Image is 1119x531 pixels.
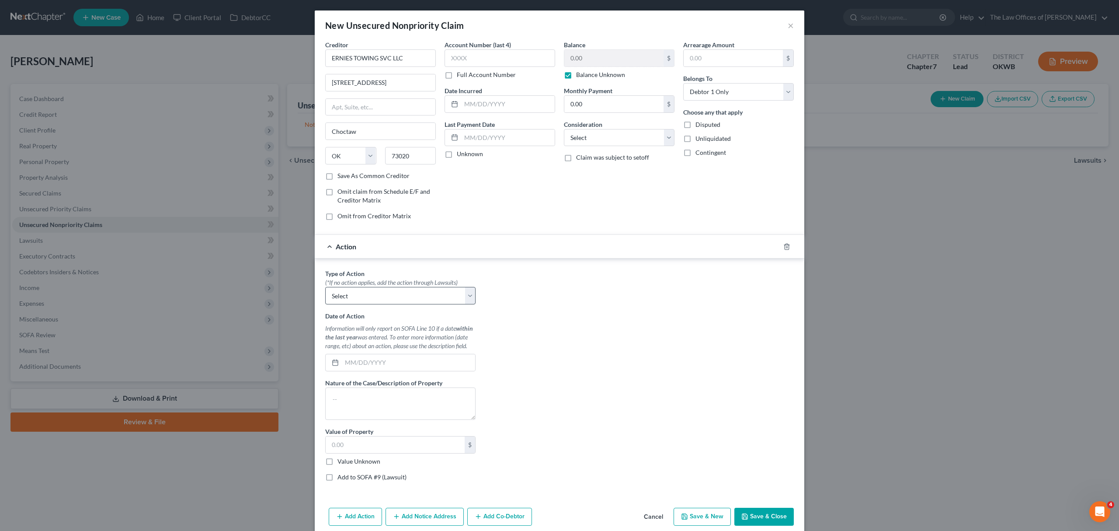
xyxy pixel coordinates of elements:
[385,147,436,164] input: Enter zip...
[325,378,442,388] label: Nature of the Case/Description of Property
[465,437,475,453] div: $
[445,40,511,49] label: Account Number (last 4)
[564,50,664,66] input: 0.00
[337,473,407,482] label: Add to SOFA #9 (Lawsuit)
[467,508,532,526] button: Add Co-Debtor
[445,86,482,95] label: Date Incurred
[695,121,720,128] span: Disputed
[576,154,649,161] span: Claim was subject to setoff
[342,354,475,371] input: MM/DD/YYYY
[564,96,664,112] input: 0.00
[683,108,743,117] label: Choose any that apply
[325,278,476,287] div: (*If no action applies, add the action through Lawsuits)
[564,86,612,95] label: Monthly Payment
[695,149,726,156] span: Contingent
[637,509,670,526] button: Cancel
[664,50,674,66] div: $
[695,135,731,142] span: Unliquidated
[325,19,464,31] div: New Unsecured Nonpriority Claim
[326,123,435,140] input: Enter city...
[683,40,734,49] label: Arrearage Amount
[337,457,380,466] label: Value Unknown
[461,129,555,146] input: MM/DD/YYYY
[457,150,483,158] label: Unknown
[683,75,712,82] span: Belongs To
[445,120,495,129] label: Last Payment Date
[457,70,516,79] label: Full Account Number
[664,96,674,112] div: $
[326,74,435,91] input: Enter address...
[326,99,435,115] input: Apt, Suite, etc...
[783,50,793,66] div: $
[576,70,625,79] label: Balance Unknown
[445,49,555,67] input: XXXX
[734,508,794,526] button: Save & Close
[325,270,365,277] span: Type of Action
[337,188,430,204] span: Omit claim from Schedule E/F and Creditor Matrix
[386,508,464,526] button: Add Notice Address
[325,324,476,350] div: Information will only report on SOFA Line 10 if a date was entered. To enter more information (da...
[564,120,602,129] label: Consideration
[684,50,783,66] input: 0.00
[325,311,365,321] label: Date of Action
[564,40,585,49] label: Balance
[336,242,356,251] span: Action
[788,20,794,31] button: ×
[325,49,436,67] input: Search creditor by name...
[1107,501,1114,508] span: 4
[329,508,382,526] button: Add Action
[325,427,373,436] label: Value of Property
[326,437,465,453] input: 0.00
[1089,501,1110,522] iframe: Intercom live chat
[674,508,731,526] button: Save & New
[325,41,348,49] span: Creditor
[337,212,411,220] span: Omit from Creditor Matrix
[461,96,555,112] input: MM/DD/YYYY
[337,171,410,180] label: Save As Common Creditor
